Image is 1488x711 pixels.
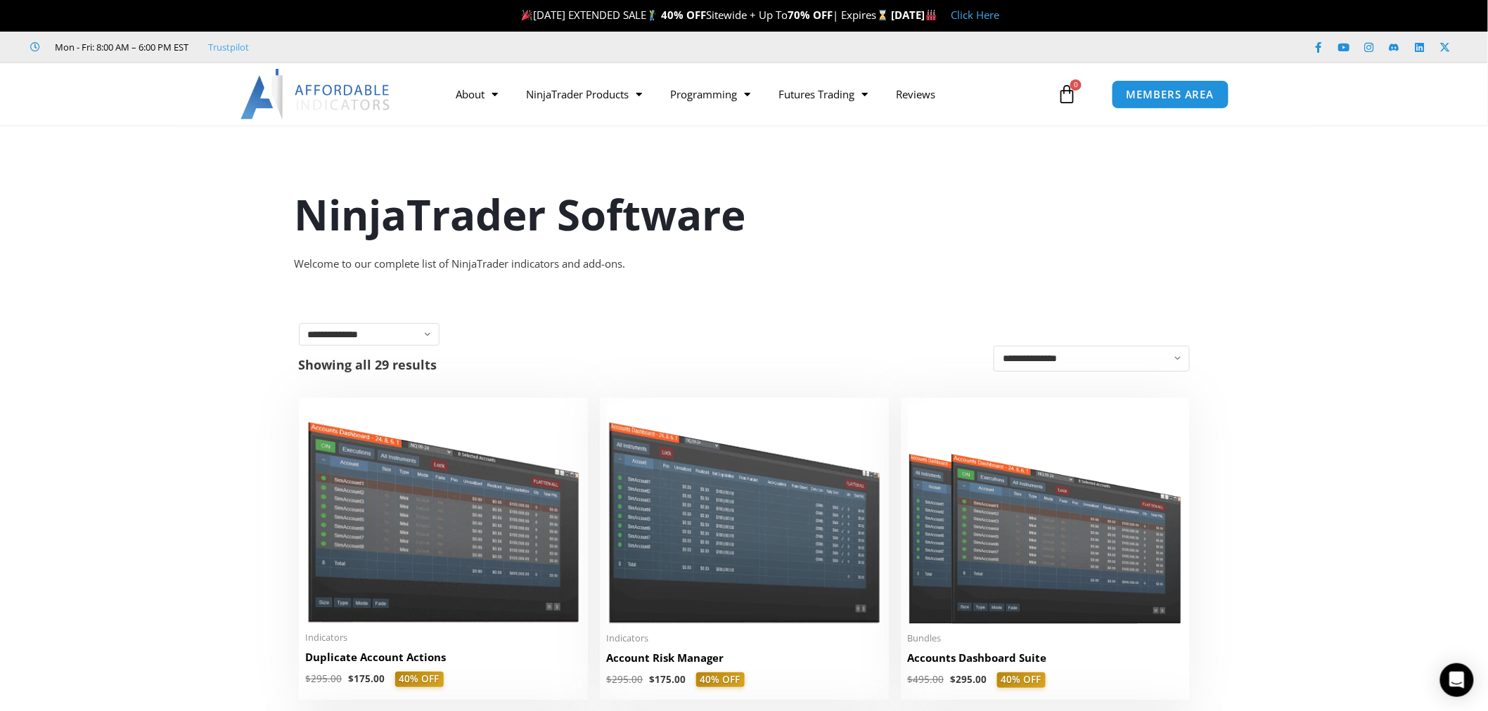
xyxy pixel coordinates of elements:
[951,8,1000,22] a: Click Here
[607,651,882,665] h2: Account Risk Manager
[306,650,581,665] h2: Duplicate Account Actions
[878,10,888,20] img: ⌛
[1036,74,1098,115] a: 0
[662,8,707,22] strong: 40% OFF
[349,672,385,685] bdi: 175.00
[892,8,937,22] strong: [DATE]
[764,78,882,110] a: Futures Trading
[1127,89,1214,100] span: MEMBERS AREA
[306,405,581,623] img: Duplicate Account Actions
[696,672,745,688] span: 40% OFF
[908,651,1183,672] a: Accounts Dashboard Suite
[656,78,764,110] a: Programming
[306,672,312,685] span: $
[908,632,1183,644] span: Bundles
[518,8,891,22] span: [DATE] EXTENDED SALE Sitewide + Up To | Expires
[52,39,189,56] span: Mon - Fri: 8:00 AM – 6:00 PM EST
[442,78,1053,110] nav: Menu
[607,673,643,686] bdi: 295.00
[294,254,1194,274] div: Welcome to our complete list of NinjaTrader indicators and add-ons.
[882,78,949,110] a: Reviews
[607,673,612,686] span: $
[650,673,686,686] bdi: 175.00
[1070,79,1082,91] span: 0
[607,651,882,672] a: Account Risk Manager
[306,632,581,644] span: Indicators
[395,672,444,687] span: 40% OFF
[951,673,987,686] bdi: 295.00
[951,673,956,686] span: $
[788,8,833,22] strong: 70% OFF
[997,672,1046,688] span: 40% OFF
[908,673,944,686] bdi: 495.00
[512,78,656,110] a: NinjaTrader Products
[349,672,354,685] span: $
[908,651,1183,665] h2: Accounts Dashboard Suite
[607,405,882,623] img: Account Risk Manager
[306,672,342,685] bdi: 295.00
[1440,663,1474,697] div: Open Intercom Messenger
[299,358,437,371] p: Showing all 29 results
[650,673,655,686] span: $
[306,650,581,672] a: Duplicate Account Actions
[522,10,532,20] img: 🎉
[607,632,882,644] span: Indicators
[294,185,1194,244] h1: NinjaTrader Software
[240,69,392,119] img: LogoAI | Affordable Indicators – NinjaTrader
[442,78,512,110] a: About
[1112,80,1229,109] a: MEMBERS AREA
[647,10,658,20] img: 🏌️‍♂️
[926,10,937,20] img: 🏭
[994,346,1189,372] select: Shop order
[209,39,250,56] a: Trustpilot
[908,405,1183,624] img: Accounts Dashboard Suite
[908,673,913,686] span: $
